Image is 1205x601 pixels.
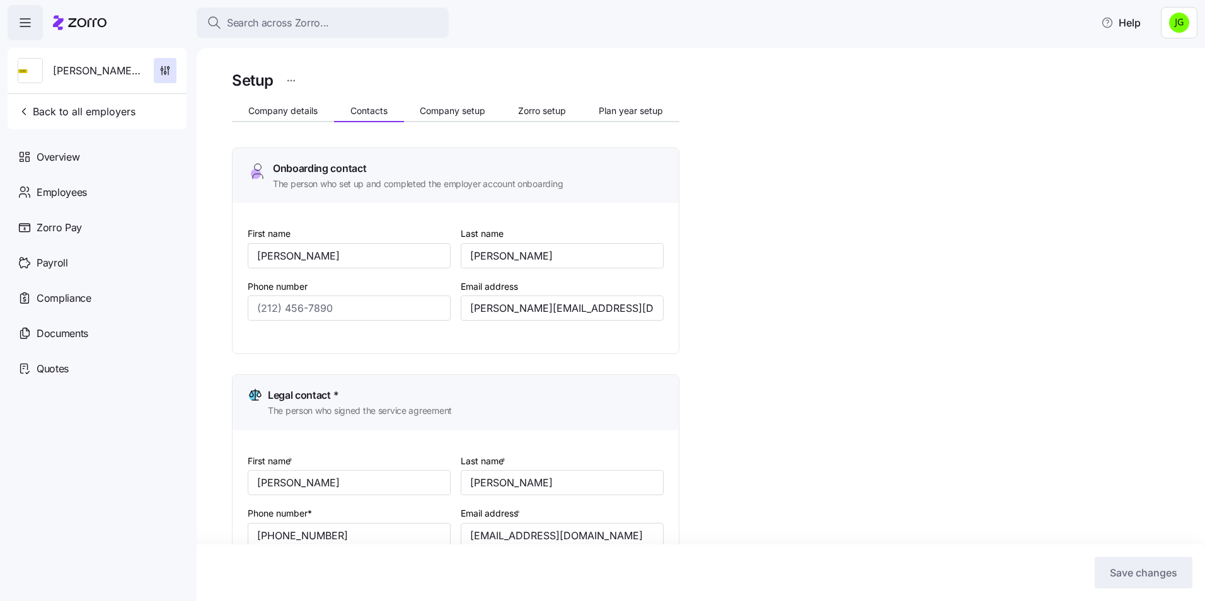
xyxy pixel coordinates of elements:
[8,245,187,280] a: Payroll
[8,351,187,386] a: Quotes
[248,106,318,115] span: Company details
[248,227,291,241] label: First name
[1091,10,1151,35] button: Help
[273,178,563,190] span: The person who set up and completed the employer account onboarding
[53,63,144,79] span: [PERSON_NAME] Fence Company
[37,326,88,341] span: Documents
[461,523,664,548] input: Type email address
[461,295,664,321] input: Type email address
[18,104,135,119] span: Back to all employers
[420,106,485,115] span: Company setup
[1101,15,1141,30] span: Help
[37,255,68,271] span: Payroll
[232,71,274,90] h1: Setup
[268,404,452,417] span: The person who signed the service agreement
[1095,557,1192,588] button: Save changes
[8,175,187,210] a: Employees
[248,523,451,548] input: (212) 456-7890
[461,454,508,468] label: Last name
[461,280,518,294] label: Email address
[8,210,187,245] a: Zorro Pay
[248,470,451,495] input: Type first name
[37,290,91,306] span: Compliance
[248,295,451,321] input: (212) 456-7890
[8,139,187,175] a: Overview
[13,99,141,124] button: Back to all employers
[461,243,664,268] input: Type last name
[1169,13,1189,33] img: a4774ed6021b6d0ef619099e609a7ec5
[8,316,187,351] a: Documents
[197,8,449,38] button: Search across Zorro...
[1110,565,1177,580] span: Save changes
[248,454,295,468] label: First name
[37,220,82,236] span: Zorro Pay
[248,507,312,520] label: Phone number*
[461,227,504,241] label: Last name
[518,106,566,115] span: Zorro setup
[461,507,522,520] label: Email address
[8,280,187,316] a: Compliance
[599,106,663,115] span: Plan year setup
[461,470,664,495] input: Type last name
[37,149,79,165] span: Overview
[273,161,366,176] span: Onboarding contact
[227,15,329,31] span: Search across Zorro...
[248,280,308,294] label: Phone number
[37,361,69,377] span: Quotes
[268,387,338,403] span: Legal contact *
[248,243,451,268] input: Type first name
[18,59,42,84] img: Employer logo
[350,106,388,115] span: Contacts
[37,185,87,200] span: Employees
